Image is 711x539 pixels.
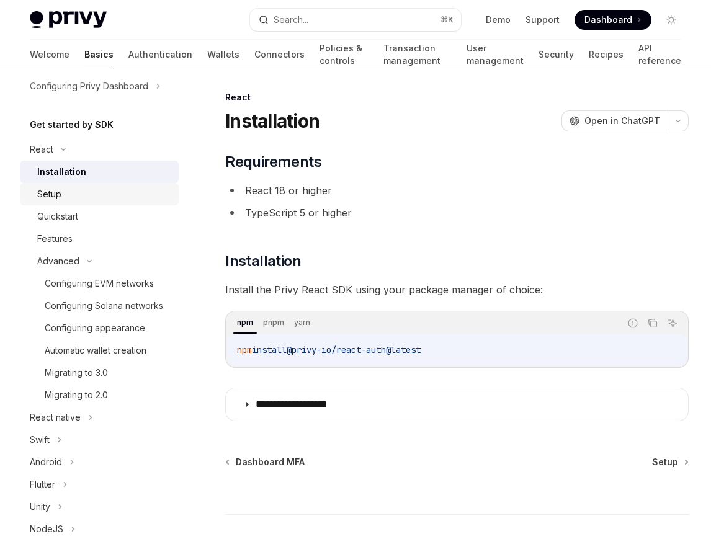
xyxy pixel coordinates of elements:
a: Policies & controls [320,40,369,69]
div: React [30,142,53,157]
a: Configuring appearance [20,317,179,339]
div: Installation [37,164,86,179]
span: install [252,344,287,355]
div: Setup [37,187,61,202]
button: Search...⌘K [250,9,460,31]
button: Open in ChatGPT [561,110,668,131]
div: Automatic wallet creation [45,343,146,358]
img: light logo [30,11,107,29]
a: Automatic wallet creation [20,339,179,362]
div: Android [30,455,62,470]
a: Quickstart [20,205,179,228]
a: Basics [84,40,114,69]
span: Setup [652,456,678,468]
h1: Installation [225,110,320,132]
a: Dashboard MFA [226,456,305,468]
div: Unity [30,499,50,514]
a: Transaction management [383,40,452,69]
h5: Get started by SDK [30,117,114,132]
button: Toggle dark mode [661,10,681,30]
span: Installation [225,251,301,271]
a: Demo [486,14,511,26]
div: Configuring Solana networks [45,298,163,313]
a: Wallets [207,40,239,69]
a: Setup [20,183,179,205]
div: Quickstart [37,209,78,224]
div: Migrating to 3.0 [45,365,108,380]
li: TypeScript 5 or higher [225,204,689,221]
div: pnpm [259,315,288,330]
span: @privy-io/react-auth@latest [287,344,421,355]
span: Dashboard [584,14,632,26]
a: Migrating to 3.0 [20,362,179,384]
div: Features [37,231,73,246]
a: Configuring EVM networks [20,272,179,295]
a: Features [20,228,179,250]
span: ⌘ K [440,15,454,25]
button: Report incorrect code [625,315,641,331]
a: Setup [652,456,687,468]
a: Support [525,14,560,26]
a: Welcome [30,40,69,69]
a: Configuring Solana networks [20,295,179,317]
div: Configuring EVM networks [45,276,154,291]
a: Migrating to 2.0 [20,384,179,406]
span: Requirements [225,152,321,172]
div: React native [30,410,81,425]
div: React [225,91,689,104]
div: NodeJS [30,522,63,537]
a: Recipes [589,40,624,69]
a: Security [539,40,574,69]
div: Migrating to 2.0 [45,388,108,403]
div: Flutter [30,477,55,492]
span: Install the Privy React SDK using your package manager of choice: [225,281,689,298]
a: Connectors [254,40,305,69]
div: Advanced [37,254,79,269]
a: API reference [638,40,681,69]
a: User management [467,40,524,69]
div: yarn [290,315,314,330]
button: Copy the contents from the code block [645,315,661,331]
a: Dashboard [575,10,651,30]
a: Authentication [128,40,192,69]
div: Swift [30,432,50,447]
button: Ask AI [664,315,681,331]
div: Configuring appearance [45,321,145,336]
a: Installation [20,161,179,183]
div: Search... [274,12,308,27]
span: Open in ChatGPT [584,115,660,127]
span: npm [237,344,252,355]
li: React 18 or higher [225,182,689,199]
div: npm [233,315,257,330]
span: Dashboard MFA [236,456,305,468]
